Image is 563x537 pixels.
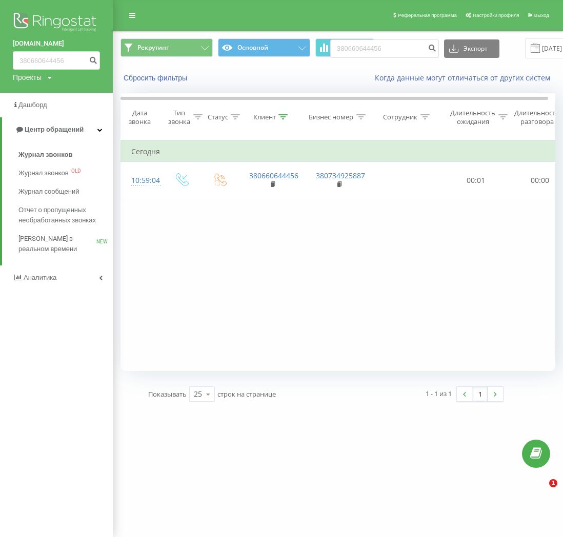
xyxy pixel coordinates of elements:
[309,113,354,121] div: Бизнес номер
[375,73,555,82] a: Когда данные могут отличаться от других систем
[131,171,152,191] div: 10:59:04
[316,171,365,180] a: 380734925887
[120,73,192,82] button: Сбросить фильтры
[18,146,113,164] a: Журнал звонков
[315,38,374,57] button: График
[473,12,519,18] span: Настройки профиля
[2,117,113,142] a: Центр обращений
[444,39,499,58] button: Экспорт
[253,113,276,121] div: Клиент
[18,205,108,225] span: Отчет о пропущенных необработанных звонках
[24,274,56,281] span: Аналитика
[13,72,42,82] div: Проекты
[137,44,169,52] span: Рекрутинг
[534,12,549,18] span: Выход
[18,201,113,230] a: Отчет о пропущенных необработанных звонках
[426,388,452,399] div: 1 - 1 из 1
[169,109,191,126] div: Тип звонка
[451,109,496,126] div: Длительность ожидания
[515,109,560,126] div: Длительность разговора
[528,479,553,504] iframe: Intercom live chat
[25,126,84,133] span: Центр обращений
[18,150,72,160] span: Журнал звонков
[472,387,488,401] a: 1
[18,182,113,201] a: Журнал сообщений
[398,12,457,18] span: Реферальная программа
[384,113,418,121] div: Сотрудник
[330,39,439,58] input: Поиск по номеру
[120,38,213,57] button: Рекрутинг
[18,164,113,182] a: Журнал звонковOLD
[13,38,100,49] a: [DOMAIN_NAME]
[217,389,276,399] span: строк на странице
[249,171,298,180] a: 380660644456
[194,389,202,399] div: 25
[13,51,100,70] input: Поиск по номеру
[208,113,228,121] div: Статус
[121,109,159,126] div: Дата звонка
[549,479,557,487] span: 1
[18,234,96,254] span: [PERSON_NAME] в реальном времени
[18,230,113,258] a: [PERSON_NAME] в реальном времениNEW
[18,101,47,109] span: Дашборд
[444,162,508,200] td: 00:01
[218,38,310,57] button: Основной
[18,187,79,197] span: Журнал сообщений
[13,10,100,36] img: Ringostat logo
[18,168,69,178] span: Журнал звонков
[148,389,187,399] span: Показывать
